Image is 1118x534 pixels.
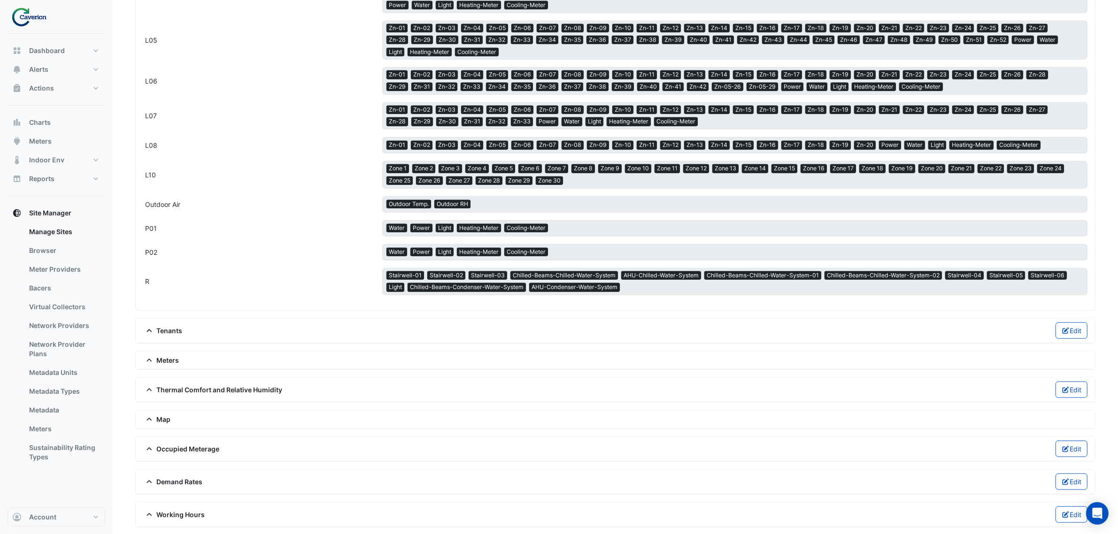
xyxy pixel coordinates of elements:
[1028,271,1067,280] span: Stairwell-06
[145,277,149,285] span: R
[511,83,533,91] span: Zn-35
[757,24,778,32] span: Zn-16
[662,36,684,44] span: Zn-39
[854,106,876,114] span: Zn-20
[436,224,454,232] span: Light
[625,164,651,173] span: Zone 10
[830,106,851,114] span: Zn-19
[436,70,458,79] span: Zn-03
[830,164,856,173] span: Zone 17
[465,164,489,173] span: Zone 4
[709,24,730,32] span: Zn-14
[879,106,900,114] span: Zn-21
[511,141,533,149] span: Zn-06
[562,117,582,126] span: Water
[143,355,179,365] span: Meters
[143,326,183,336] span: Tenants
[486,106,508,114] span: Zn-05
[462,117,483,126] span: Zn-31
[977,106,998,114] span: Zn-25
[12,174,22,183] app-icon: Reports
[757,141,778,149] span: Zn-16
[978,164,1004,173] span: Zone 22
[511,24,533,32] span: Zn-06
[143,477,203,487] span: Demand Rates
[805,70,826,79] span: Zn-18
[12,46,22,55] app-icon: Dashboard
[12,208,22,218] app-icon: Site Manager
[22,298,105,316] a: Virtual Collectors
[386,248,407,256] span: Water
[486,141,508,149] span: Zn-05
[29,65,48,74] span: Alerts
[434,200,470,208] span: Outdoor RH
[637,106,657,114] span: Zn-11
[8,79,105,98] button: Actions
[781,70,802,79] span: Zn-17
[587,141,609,149] span: Zn-09
[537,141,558,149] span: Zn-07
[571,164,595,173] span: Zone 8
[537,24,558,32] span: Zn-07
[684,141,705,149] span: Zn-13
[436,36,458,44] span: Zn-30
[8,169,105,188] button: Reports
[8,41,105,60] button: Dashboard
[12,155,22,165] app-icon: Indoor Env
[410,248,432,256] span: Power
[854,141,876,149] span: Zn-20
[408,48,452,56] span: Heating-Meter
[928,141,946,149] span: Light
[586,117,603,126] span: Light
[612,141,633,149] span: Zn-10
[29,84,54,93] span: Actions
[386,176,413,185] span: Zone 25
[733,24,754,32] span: Zn-15
[22,260,105,279] a: Meter Providers
[462,36,483,44] span: Zn-31
[145,224,157,232] span: P01
[977,24,998,32] span: Zn-25
[948,164,974,173] span: Zone 21
[903,106,924,114] span: Zn-22
[529,283,620,291] span: AHU-Condenser-Water-System
[143,444,220,454] span: Occupied Meterage
[469,271,507,280] span: Stairwell-03
[11,8,54,26] img: Company Logo
[825,271,942,280] span: Chilled-Beams-Chilled-Water-System-02
[8,113,105,132] button: Charts
[1002,24,1023,32] span: Zn-26
[411,24,432,32] span: Zn-02
[660,106,681,114] span: Zn-12
[1086,502,1109,525] div: Open Intercom Messenger
[411,117,433,126] span: Zn-29
[436,24,458,32] span: Zn-03
[1026,70,1048,79] span: Zn-28
[621,271,701,280] span: AHU-Chilled-Water-System
[879,70,900,79] span: Zn-21
[486,36,508,44] span: Zn-32
[805,24,826,32] span: Zn-18
[771,164,797,173] span: Zone 15
[687,36,709,44] span: Zn-40
[939,36,960,44] span: Zn-50
[704,271,821,280] span: Chilled-Beams-Chilled-Water-System-01
[537,106,558,114] span: Zn-07
[22,222,105,241] a: Manage Sites
[854,70,876,79] span: Zn-20
[787,36,810,44] span: Zn-44
[709,141,730,149] span: Zn-14
[830,141,851,149] span: Zn-19
[386,164,409,173] span: Zone 1
[461,83,483,91] span: Zn-33
[410,224,432,232] span: Power
[8,151,105,169] button: Indoor Env
[486,24,508,32] span: Zn-05
[22,438,105,466] a: Sustainability Rating Types
[22,335,105,363] a: Network Provider Plans
[145,248,157,256] span: P02
[145,141,157,149] span: L08
[660,141,681,149] span: Zn-12
[742,164,768,173] span: Zone 14
[411,83,432,91] span: Zn-31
